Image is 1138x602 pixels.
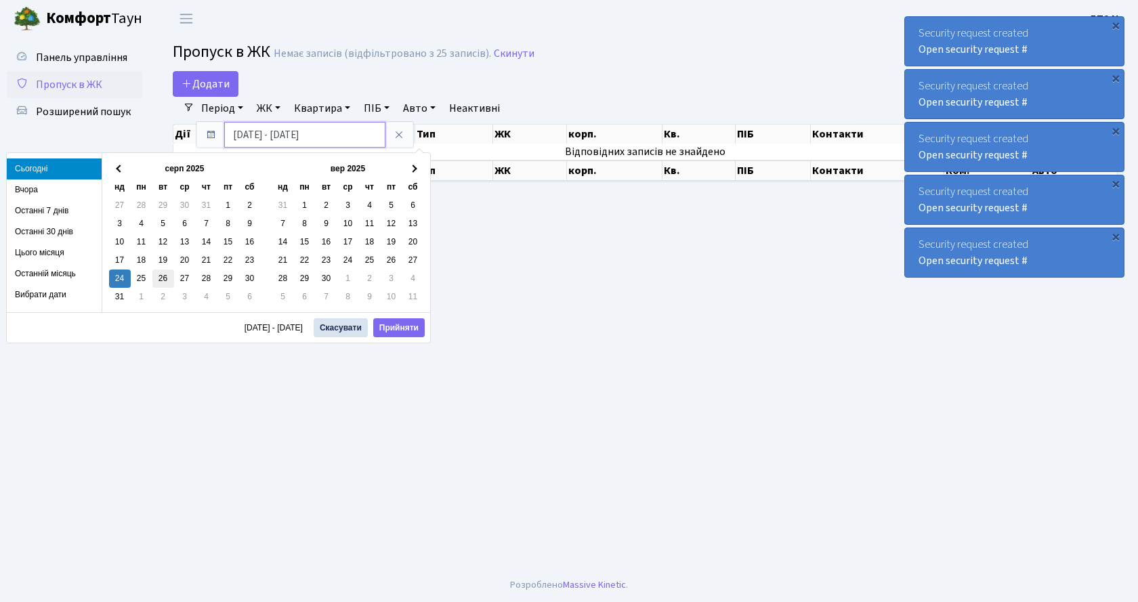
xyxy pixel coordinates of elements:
td: 22 [294,251,316,270]
li: Сьогодні [7,158,102,179]
td: 2 [152,288,174,306]
th: нд [109,178,131,196]
th: вт [316,178,337,196]
td: 5 [217,288,239,306]
a: Розширений пошук [7,98,142,125]
td: 14 [272,233,294,251]
th: корп. [567,160,662,181]
td: 24 [109,270,131,288]
td: 1 [131,288,152,306]
td: 1 [217,196,239,215]
a: Квартира [289,97,356,120]
td: 31 [196,196,217,215]
td: 13 [174,233,196,251]
li: Останній місяць [7,263,102,284]
td: 23 [316,251,337,270]
td: 15 [217,233,239,251]
td: 6 [239,288,261,306]
th: нд [272,178,294,196]
a: Open security request # [919,95,1028,110]
td: 4 [131,215,152,233]
td: 4 [402,270,424,288]
li: Останні 7 днів [7,200,102,221]
span: [DATE] - [DATE] [245,324,308,332]
td: 10 [381,288,402,306]
td: 23 [239,251,261,270]
td: 10 [337,215,359,233]
td: 17 [337,233,359,251]
span: Розширений пошук [36,104,131,119]
th: Контакти [811,125,944,144]
div: Security request created [905,17,1124,66]
td: Відповідних записів не знайдено [173,144,1118,160]
button: Прийняти [373,318,425,337]
td: 8 [337,288,359,306]
li: Останні 30 днів [7,221,102,242]
th: Контакти [811,160,944,181]
td: 26 [152,270,174,288]
th: ПІБ [736,125,811,144]
td: 2 [359,270,381,288]
th: корп. [567,125,662,144]
a: ЖК [251,97,286,120]
th: серп 2025 [131,160,239,178]
th: чт [196,178,217,196]
td: 6 [294,288,316,306]
td: 11 [359,215,381,233]
span: Панель управління [36,50,127,65]
td: 7 [272,215,294,233]
a: Open security request # [919,253,1028,268]
td: 31 [109,288,131,306]
th: пн [294,178,316,196]
th: сб [402,178,424,196]
div: Security request created [905,228,1124,277]
td: 3 [381,270,402,288]
a: ПІБ [358,97,395,120]
td: 25 [359,251,381,270]
span: Пропуск в ЖК [173,40,270,64]
li: Вибрати дати [7,284,102,305]
a: Open security request # [919,42,1028,57]
td: 14 [196,233,217,251]
td: 18 [359,233,381,251]
td: 9 [239,215,261,233]
td: 20 [402,233,424,251]
td: 22 [217,251,239,270]
th: Тип [415,160,493,181]
th: Дії [173,125,253,144]
th: пн [131,178,152,196]
td: 28 [196,270,217,288]
a: Панель управління [7,44,142,71]
div: × [1109,124,1122,137]
td: 9 [316,215,337,233]
td: 10 [109,233,131,251]
td: 21 [272,251,294,270]
div: Security request created [905,70,1124,119]
td: 26 [381,251,402,270]
button: Скасувати [314,318,368,337]
a: Open security request # [919,148,1028,163]
td: 7 [196,215,217,233]
li: Вчора [7,179,102,200]
th: ЖК [493,160,567,181]
td: 2 [316,196,337,215]
th: пт [217,178,239,196]
td: 11 [131,233,152,251]
td: 6 [174,215,196,233]
div: Security request created [905,123,1124,171]
td: 31 [272,196,294,215]
span: Пропуск в ЖК [36,77,102,92]
a: Неактивні [444,97,505,120]
td: 5 [272,288,294,306]
a: Авто [398,97,441,120]
button: Переключити навігацію [169,7,203,30]
td: 3 [174,288,196,306]
td: 15 [294,233,316,251]
td: 9 [359,288,381,306]
td: 13 [402,215,424,233]
th: пт [381,178,402,196]
b: Комфорт [46,7,111,29]
a: Пропуск в ЖК [7,71,142,98]
td: 17 [109,251,131,270]
a: Скинути [494,47,534,60]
